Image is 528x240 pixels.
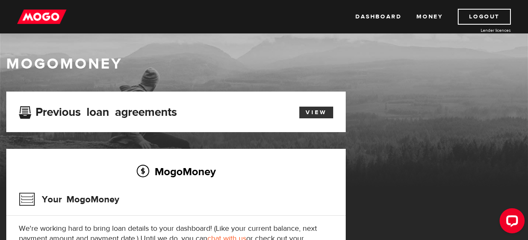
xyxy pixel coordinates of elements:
[19,105,177,116] h3: Previous loan agreements
[458,9,511,25] a: Logout
[299,107,333,118] a: View
[416,9,443,25] a: Money
[355,9,401,25] a: Dashboard
[17,9,66,25] img: mogo_logo-11ee424be714fa7cbb0f0f49df9e16ec.png
[493,205,528,240] iframe: LiveChat chat widget
[448,27,511,33] a: Lender licences
[19,163,333,180] h2: MogoMoney
[6,55,522,73] h1: MogoMoney
[19,189,119,210] h3: Your MogoMoney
